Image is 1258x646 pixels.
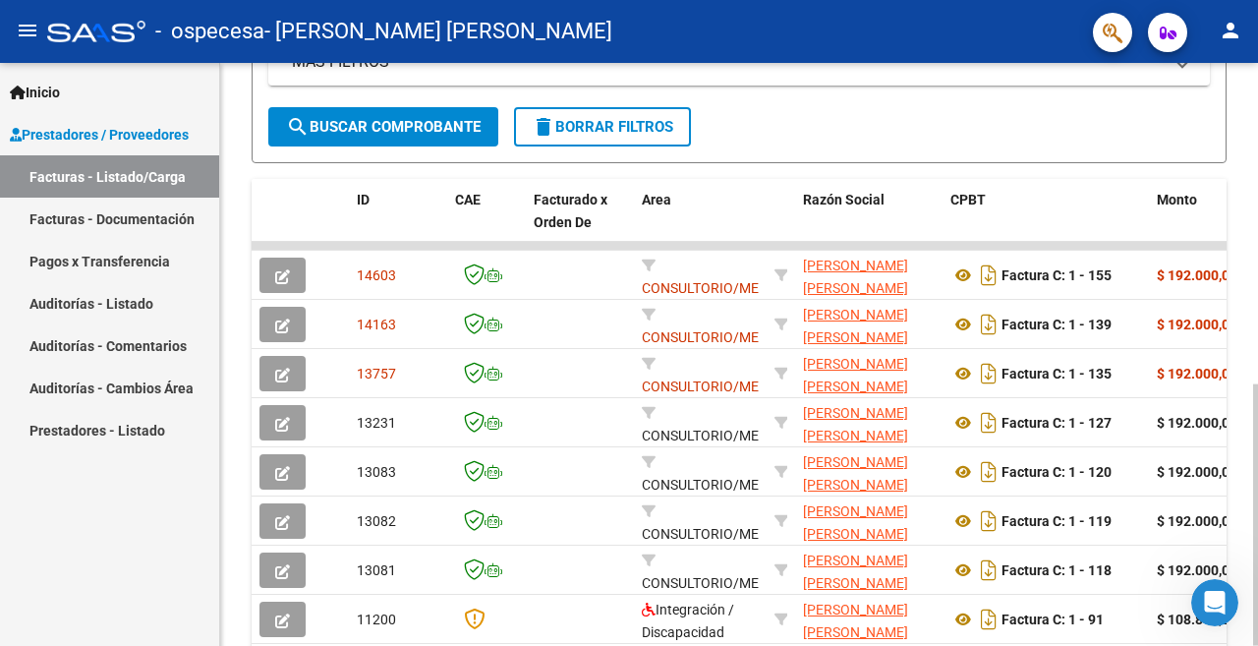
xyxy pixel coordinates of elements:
[803,454,908,493] span: [PERSON_NAME] [PERSON_NAME]
[534,192,607,230] span: Facturado x Orden De
[1001,366,1112,382] strong: Factura C: 1 - 135
[1001,317,1112,332] strong: Factura C: 1 - 139
[357,366,396,382] span: 13757
[357,415,396,431] span: 13231
[1157,415,1237,431] strong: $ 192.000,00
[1157,464,1237,480] strong: $ 192.000,00
[642,307,798,345] span: CONSULTORIO/MEDICOS
[803,500,935,542] div: 27349481842
[357,513,396,529] span: 13082
[10,82,60,103] span: Inicio
[357,612,396,627] span: 11200
[357,464,396,480] span: 13083
[268,107,498,147] button: Buscar Comprobante
[943,179,1149,265] datatable-header-cell: CPBT
[1157,192,1197,207] span: Monto
[447,179,526,265] datatable-header-cell: CAE
[803,307,908,345] span: [PERSON_NAME] [PERSON_NAME]
[803,255,935,296] div: 27349481842
[976,407,1001,439] i: Descargar documento
[357,317,396,332] span: 14163
[1157,562,1237,578] strong: $ 192.000,00
[514,107,691,147] button: Borrar Filtros
[286,115,310,139] mat-icon: search
[349,179,447,265] datatable-header-cell: ID
[1157,612,1237,627] strong: $ 108.814,23
[950,192,986,207] span: CPBT
[1219,19,1242,42] mat-icon: person
[1191,579,1238,626] iframe: Intercom live chat
[642,192,671,207] span: Area
[803,258,908,296] span: [PERSON_NAME] [PERSON_NAME]
[526,179,634,265] datatable-header-cell: Facturado x Orden De
[286,118,481,136] span: Buscar Comprobante
[642,602,734,640] span: Integración / Discapacidad
[1157,267,1237,283] strong: $ 192.000,00
[803,356,908,394] span: [PERSON_NAME] [PERSON_NAME]
[455,192,481,207] span: CAE
[1001,464,1112,480] strong: Factura C: 1 - 120
[976,505,1001,537] i: Descargar documento
[642,454,798,493] span: CONSULTORIO/MEDICOS
[1001,562,1112,578] strong: Factura C: 1 - 118
[803,602,908,640] span: [PERSON_NAME] [PERSON_NAME]
[10,124,189,146] span: Prestadores / Proveedores
[532,118,673,136] span: Borrar Filtros
[155,10,264,53] span: - ospecesa
[1001,415,1112,431] strong: Factura C: 1 - 127
[795,179,943,265] datatable-header-cell: Razón Social
[1157,366,1237,382] strong: $ 192.000,00
[1001,513,1112,529] strong: Factura C: 1 - 119
[803,553,908,591] span: [PERSON_NAME] [PERSON_NAME]
[634,179,767,265] datatable-header-cell: Area
[642,405,798,443] span: CONSULTORIO/MEDICOS
[803,451,935,493] div: 27349481842
[803,550,935,591] div: 27349481842
[803,192,885,207] span: Razón Social
[976,604,1001,635] i: Descargar documento
[16,19,39,42] mat-icon: menu
[976,456,1001,488] i: Descargar documento
[1001,267,1112,283] strong: Factura C: 1 - 155
[1157,513,1237,529] strong: $ 192.000,00
[976,309,1001,340] i: Descargar documento
[976,555,1001,586] i: Descargar documento
[642,503,798,542] span: CONSULTORIO/MEDICOS
[642,258,798,296] span: CONSULTORIO/MEDICOS
[803,405,908,443] span: [PERSON_NAME] [PERSON_NAME]
[357,267,396,283] span: 14603
[642,553,798,591] span: CONSULTORIO/MEDICOS
[642,356,798,394] span: CONSULTORIO/MEDICOS
[1157,317,1237,332] strong: $ 192.000,00
[803,353,935,394] div: 27349481842
[1001,612,1104,627] strong: Factura C: 1 - 91
[803,599,935,640] div: 27349481842
[803,304,935,345] div: 27349481842
[532,115,555,139] mat-icon: delete
[264,10,612,53] span: - [PERSON_NAME] [PERSON_NAME]
[357,562,396,578] span: 13081
[976,358,1001,389] i: Descargar documento
[976,260,1001,291] i: Descargar documento
[803,503,908,542] span: [PERSON_NAME] [PERSON_NAME]
[803,402,935,443] div: 27349481842
[357,192,370,207] span: ID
